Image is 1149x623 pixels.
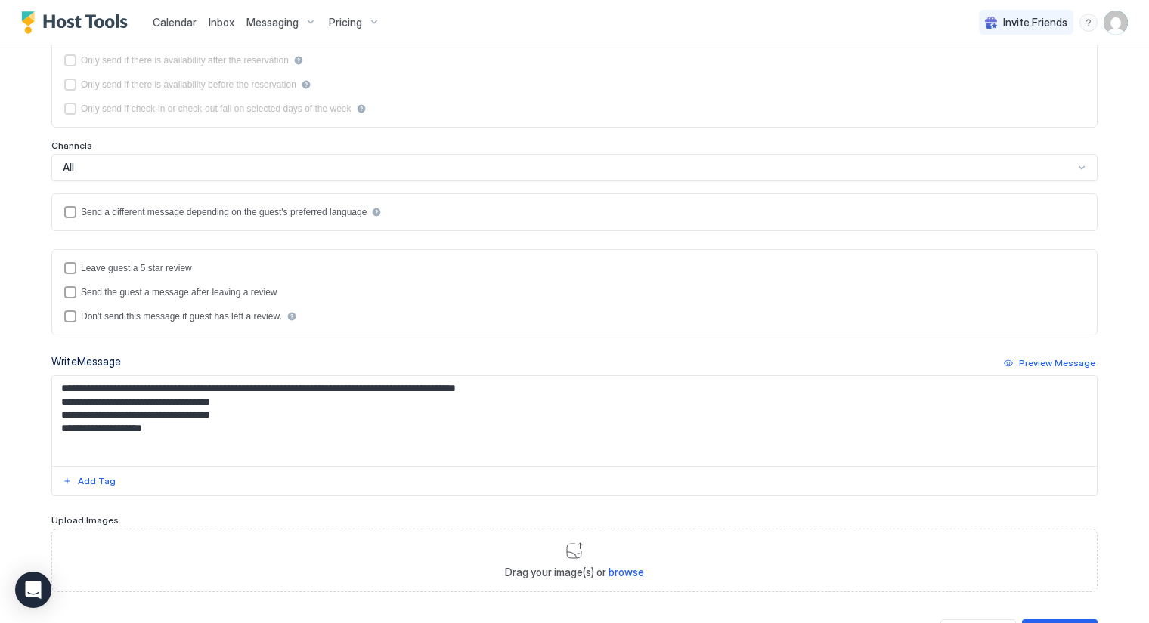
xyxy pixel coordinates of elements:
div: User profile [1104,11,1128,35]
div: Send a different message depending on the guest's preferred language [81,207,367,217]
button: Preview Message [1002,354,1098,372]
span: browse [609,566,644,578]
a: Host Tools Logo [21,11,135,34]
div: Send the guest a message after leaving a review [81,287,277,298]
div: isLimited [64,103,1085,115]
button: Add Tag [60,472,118,490]
span: Channels [51,140,92,151]
div: Only send if there is availability after the reservation [81,55,289,66]
div: beforeReservation [64,79,1085,91]
span: Pricing [329,16,362,29]
span: Calendar [153,16,197,29]
span: All [63,161,74,174]
div: menu [1079,14,1098,32]
div: reviewEnabled [64,262,1085,274]
span: Upload Images [51,514,119,526]
span: Messaging [246,16,299,29]
div: languagesEnabled [64,206,1085,218]
div: Preview Message [1019,356,1095,370]
textarea: Input Field [52,376,1098,466]
div: Open Intercom Messenger [15,572,51,608]
div: Leave guest a 5 star review [81,263,192,273]
div: sendMessageAfterLeavingReview [64,286,1085,298]
div: disableMessageAfterReview [64,310,1085,322]
div: Only send if there is availability before the reservation [81,79,296,90]
span: Inbox [209,16,234,29]
span: Invite Friends [1003,16,1067,29]
span: Drag your image(s) or [505,566,644,579]
div: afterReservation [64,54,1085,66]
a: Calendar [153,14,197,30]
div: Add Tag [78,474,116,488]
div: Write Message [51,353,121,369]
div: Don't send this message if guest has left a review. [81,311,282,322]
div: Only send if check-in or check-out fall on selected days of the week [81,103,352,114]
a: Inbox [209,14,234,30]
